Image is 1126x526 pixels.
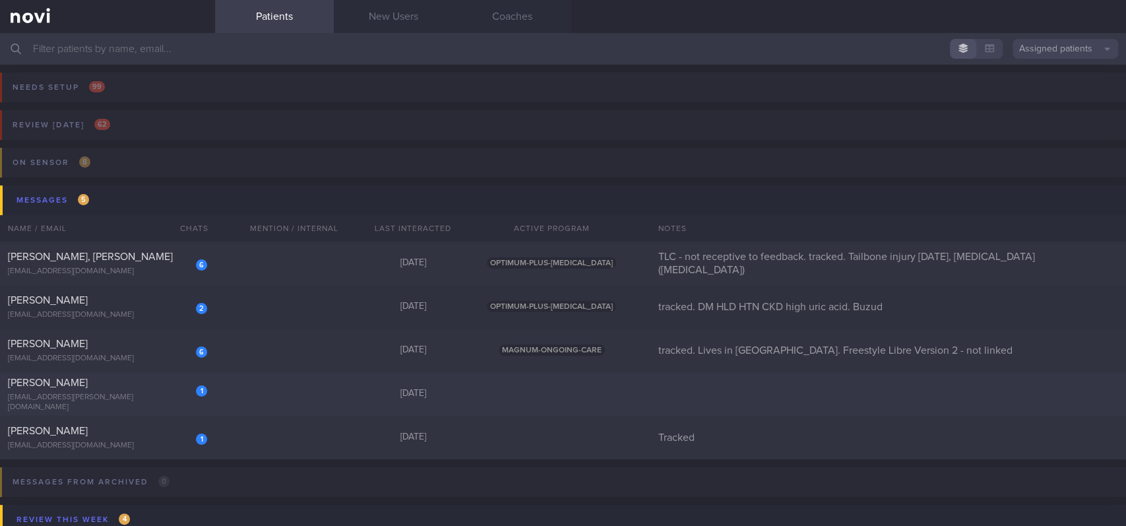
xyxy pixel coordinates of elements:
span: 62 [94,119,110,130]
div: Notes [650,215,1126,242]
div: On sensor [9,154,94,172]
div: [EMAIL_ADDRESS][DOMAIN_NAME] [8,310,207,320]
span: MAGNUM-ONGOING-CARE [499,345,605,356]
div: Tracked [650,431,1126,444]
span: [PERSON_NAME] [8,378,88,388]
div: [EMAIL_ADDRESS][DOMAIN_NAME] [8,267,207,277]
div: [DATE] [354,388,472,400]
span: 99 [89,81,105,92]
button: Assigned patients [1013,39,1118,59]
div: [DATE] [354,301,472,313]
div: Active Program [472,215,631,242]
div: TLC - not receptive to feedback. tracked. Tailbone injury [DATE], [MEDICAL_DATA] ([MEDICAL_DATA]) [650,250,1126,277]
div: [DATE] [354,345,472,356]
div: Chats [162,215,215,242]
div: tracked. Lives in [GEOGRAPHIC_DATA]. Freestyle Libre Version 2 - not linked [650,344,1126,357]
div: [DATE] [354,432,472,444]
div: [EMAIL_ADDRESS][DOMAIN_NAME] [8,354,207,364]
div: 1 [196,385,207,397]
div: [DATE] [354,257,472,269]
span: 0 [158,476,170,487]
div: tracked. DM HLD HTN CKD high uric acid. Buzud [650,300,1126,313]
div: 6 [196,346,207,358]
span: 4 [119,513,130,525]
span: OPTIMUM-PLUS-[MEDICAL_DATA] [487,257,616,269]
span: [PERSON_NAME] [8,295,88,306]
div: 1 [196,434,207,445]
span: [PERSON_NAME], [PERSON_NAME] [8,251,173,262]
span: 5 [78,194,89,205]
span: 8 [79,156,90,168]
div: Messages from Archived [9,473,173,491]
div: [EMAIL_ADDRESS][DOMAIN_NAME] [8,441,207,451]
span: OPTIMUM-PLUS-[MEDICAL_DATA] [487,301,616,312]
div: 2 [196,303,207,314]
span: [PERSON_NAME] [8,426,88,436]
div: Needs setup [9,79,108,96]
div: Mention / Internal [235,215,354,242]
div: 6 [196,259,207,271]
div: Messages [13,191,92,209]
div: [EMAIL_ADDRESS][PERSON_NAME][DOMAIN_NAME] [8,393,207,412]
span: [PERSON_NAME] [8,339,88,349]
div: Last Interacted [354,215,472,242]
div: Review [DATE] [9,116,113,134]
